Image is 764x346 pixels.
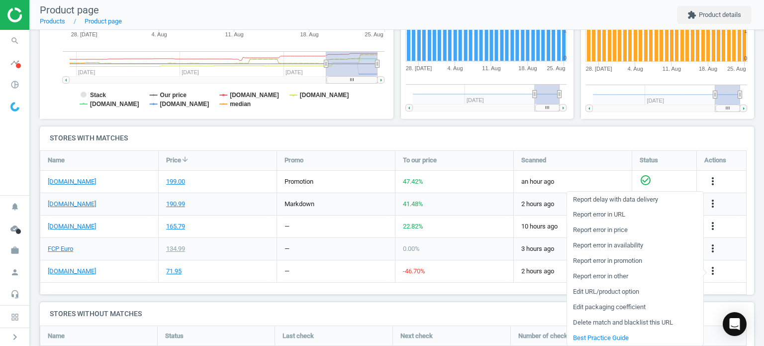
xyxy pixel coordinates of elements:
[285,244,289,253] div: —
[225,31,243,37] tspan: 11. Aug
[707,175,719,188] button: more_vert
[567,284,703,300] a: Edit URL/product option
[518,332,571,341] span: Number of checks
[300,92,349,99] tspan: [DOMAIN_NAME]
[5,75,24,94] i: pie_chart_outlined
[166,177,185,186] div: 199.00
[728,66,746,72] tspan: 25. Aug
[567,192,703,207] a: Report delay with data delivery
[5,53,24,72] i: timeline
[744,55,747,61] text: 0
[521,177,624,186] span: an hour ago
[707,242,719,255] button: more_vert
[707,198,719,210] i: more_vert
[704,156,726,165] span: Actions
[285,267,289,276] div: —
[9,331,21,343] i: chevron_right
[85,17,122,25] a: Product page
[40,302,754,326] h4: Stores without matches
[5,219,24,238] i: cloud_done
[521,267,624,276] span: 2 hours ago
[405,66,432,72] tspan: 28. [DATE]
[166,267,182,276] div: 71.95
[567,238,703,253] a: Report error in availability
[166,244,185,253] div: 134.99
[160,92,187,99] tspan: Our price
[285,156,303,165] span: Promo
[10,102,19,112] img: wGWNvw8QSZomAAAAABJRU5ErkJggg==
[567,300,703,315] a: Edit packaging coefficient
[403,200,423,208] span: 41.48 %
[166,156,181,165] span: Price
[300,31,318,37] tspan: 18. Aug
[567,253,703,269] a: Report error in promotion
[687,10,696,19] i: extension
[744,28,747,34] text: 1
[663,66,681,72] tspan: 11. Aug
[160,101,209,108] tspan: [DOMAIN_NAME]
[447,66,463,72] tspan: 4. Aug
[2,331,27,344] button: chevron_right
[707,220,719,233] button: more_vert
[586,66,612,72] tspan: 28. [DATE]
[707,198,719,211] button: more_vert
[567,330,703,346] a: Best Practice Guide
[48,156,65,165] span: Name
[699,66,717,72] tspan: 18. Aug
[40,126,754,150] h4: Stores with matches
[5,241,24,260] i: work
[230,101,251,108] tspan: median
[152,31,167,37] tspan: 4. Aug
[403,223,423,230] span: 22.82 %
[567,207,703,223] a: Report error in URL
[521,244,624,253] span: 3 hours ago
[521,156,546,165] span: Scanned
[365,31,383,37] tspan: 25. Aug
[547,66,566,72] tspan: 25. Aug
[230,92,279,99] tspan: [DOMAIN_NAME]
[628,66,643,72] tspan: 4. Aug
[90,92,106,99] tspan: Stack
[567,223,703,238] a: Report error in price
[165,332,184,341] span: Status
[640,174,652,186] i: check_circle_outline
[482,66,500,72] tspan: 11. Aug
[5,263,24,282] i: person
[40,17,65,25] a: Products
[166,200,185,209] div: 190.99
[90,101,139,108] tspan: [DOMAIN_NAME]
[5,285,24,304] i: headset_mic
[403,178,423,185] span: 47.42 %
[40,4,99,16] span: Product page
[707,220,719,232] i: more_vert
[48,267,96,276] a: [DOMAIN_NAME]
[564,28,567,34] text: 1
[166,222,185,231] div: 165.79
[707,265,719,277] i: more_vert
[48,244,73,253] a: FCP Euro
[564,55,567,61] text: 0
[677,6,752,24] button: extensionProduct details
[400,332,433,341] span: Next check
[285,178,313,185] span: promotion
[285,222,289,231] div: —
[707,265,719,278] button: more_vert
[707,242,719,254] i: more_vert
[403,267,425,275] span: -46.70 %
[707,175,719,187] i: more_vert
[283,332,314,341] span: Last check
[48,332,65,341] span: Name
[7,7,78,22] img: ajHJNr6hYgQAAAAASUVORK5CYII=
[518,66,537,72] tspan: 18. Aug
[48,200,96,209] a: [DOMAIN_NAME]
[285,200,314,208] span: markdown
[723,312,747,336] div: Open Intercom Messenger
[181,155,189,163] i: arrow_downward
[403,245,420,252] span: 0.00 %
[521,200,624,209] span: 2 hours ago
[48,177,96,186] a: [DOMAIN_NAME]
[403,156,437,165] span: To our price
[48,222,96,231] a: [DOMAIN_NAME]
[5,197,24,216] i: notifications
[521,222,624,231] span: 10 hours ago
